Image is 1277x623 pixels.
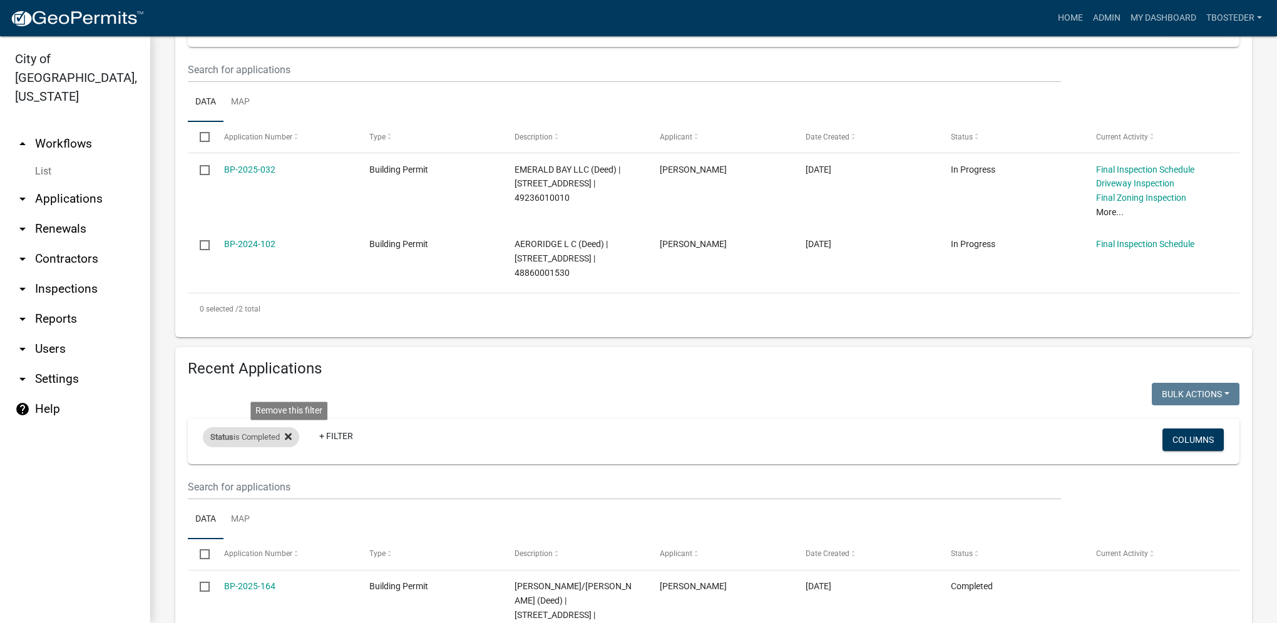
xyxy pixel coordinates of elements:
[1126,6,1201,30] a: My Dashboard
[224,239,275,249] a: BP-2024-102
[250,402,327,420] div: Remove this filter
[188,360,1239,378] h4: Recent Applications
[224,133,292,141] span: Application Number
[212,539,357,569] datatable-header-cell: Application Number
[188,293,1239,325] div: 2 total
[1053,6,1088,30] a: Home
[660,549,692,558] span: Applicant
[210,432,233,442] span: Status
[515,549,553,558] span: Description
[223,500,257,540] a: Map
[503,539,648,569] datatable-header-cell: Description
[648,122,793,152] datatable-header-cell: Applicant
[15,191,30,206] i: arrow_drop_down
[188,474,1061,500] input: Search for applications
[806,165,831,175] span: 01/14/2025
[951,581,993,591] span: Completed
[660,133,692,141] span: Applicant
[1096,193,1186,203] a: Final Zoning Inspection
[515,239,608,278] span: AERORIDGE L C (Deed) | 1009 S JEFFERSON WAY | 48860001530
[188,122,212,152] datatable-header-cell: Select
[212,122,357,152] datatable-header-cell: Application Number
[15,281,30,296] i: arrow_drop_down
[515,165,620,203] span: EMERALD BAY LLC (Deed) | 2103 N JEFFERSON WAY | 49236010010
[200,305,238,313] span: 0 selected /
[939,539,1084,569] datatable-header-cell: Status
[503,122,648,152] datatable-header-cell: Description
[224,165,275,175] a: BP-2025-032
[1084,539,1229,569] datatable-header-cell: Current Activity
[1201,6,1267,30] a: tbosteder
[951,165,995,175] span: In Progress
[309,425,363,447] a: + Filter
[15,311,30,327] i: arrow_drop_down
[1096,133,1148,141] span: Current Activity
[1088,6,1126,30] a: Admin
[1084,122,1229,152] datatable-header-cell: Current Activity
[515,133,553,141] span: Description
[806,581,831,591] span: 09/29/2025
[660,581,727,591] span: Micah Loveless
[939,122,1084,152] datatable-header-cell: Status
[224,581,275,591] a: BP-2025-164
[369,549,386,558] span: Type
[806,239,831,249] span: 07/31/2024
[223,83,257,123] a: Map
[806,549,849,558] span: Date Created
[369,581,428,591] span: Building Permit
[369,239,428,249] span: Building Permit
[660,165,727,175] span: Angie Steigerwald
[15,136,30,151] i: arrow_drop_up
[15,251,30,266] i: arrow_drop_down
[1152,383,1239,405] button: Bulk Actions
[15,342,30,357] i: arrow_drop_down
[357,539,503,569] datatable-header-cell: Type
[15,221,30,236] i: arrow_drop_down
[1096,178,1174,188] a: Driveway Inspection
[188,539,212,569] datatable-header-cell: Select
[188,500,223,540] a: Data
[1162,428,1224,451] button: Columns
[793,539,938,569] datatable-header-cell: Date Created
[951,239,995,249] span: In Progress
[1096,207,1124,217] a: More...
[806,133,849,141] span: Date Created
[15,372,30,387] i: arrow_drop_down
[203,427,299,447] div: is Completed
[1096,549,1148,558] span: Current Activity
[1096,239,1194,249] a: Final Inspection Schedule
[951,133,973,141] span: Status
[1096,165,1194,175] a: Final Inspection Schedule
[793,122,938,152] datatable-header-cell: Date Created
[648,539,793,569] datatable-header-cell: Applicant
[369,165,428,175] span: Building Permit
[188,83,223,123] a: Data
[951,549,973,558] span: Status
[188,57,1061,83] input: Search for applications
[224,549,292,558] span: Application Number
[15,402,30,417] i: help
[357,122,503,152] datatable-header-cell: Type
[369,133,386,141] span: Type
[660,239,727,249] span: tyler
